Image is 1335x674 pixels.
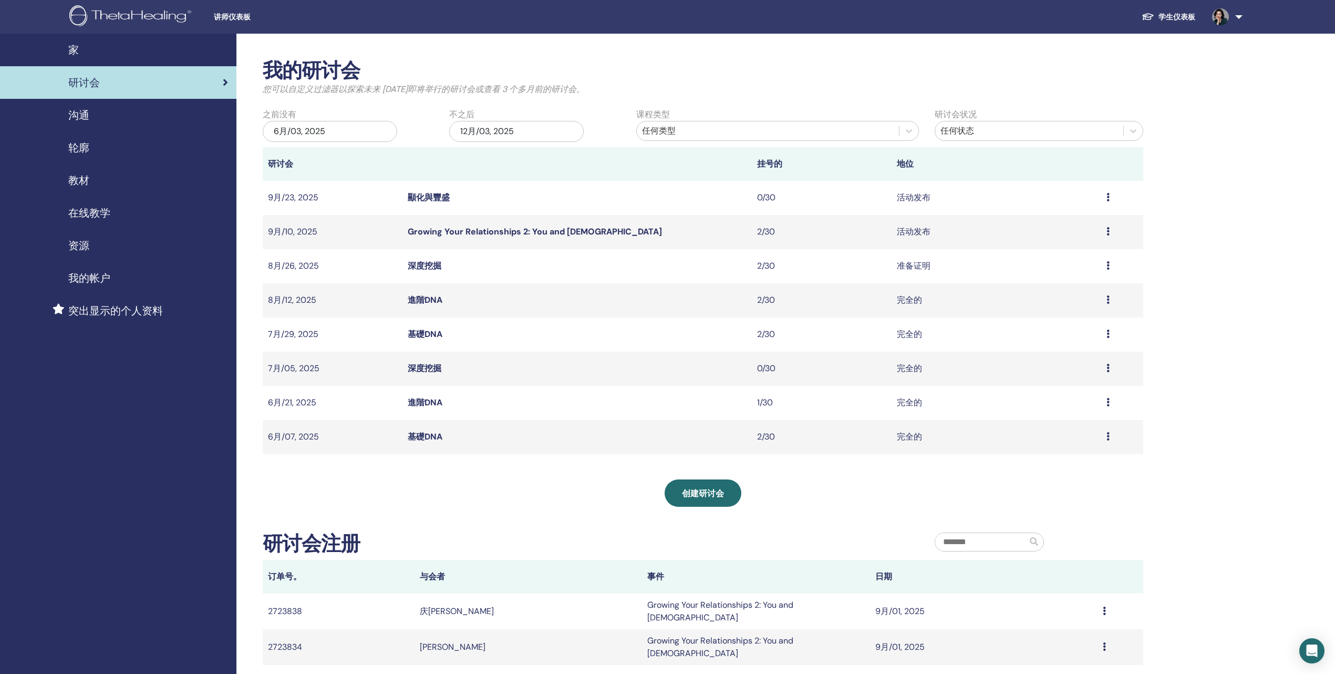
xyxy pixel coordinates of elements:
td: 准备证明 [892,249,1101,283]
span: 在线教学 [68,205,110,221]
a: 基礎DNA [408,329,442,340]
td: [PERSON_NAME] [415,629,642,665]
td: 2723838 [263,594,415,629]
span: 资源 [68,238,89,253]
td: 9月/10, 2025 [263,215,402,249]
td: 完全的 [892,420,1101,454]
td: 8月/12, 2025 [263,283,402,318]
label: 课程类型 [636,108,670,121]
a: 顯化與豐盛 [408,192,450,203]
td: 2/30 [752,249,892,283]
span: 我的帐户 [68,270,110,286]
label: 研讨会状况 [935,108,977,121]
label: 不之后 [449,108,474,121]
div: 12月/03, 2025 [449,121,584,142]
td: 2723834 [263,629,415,665]
a: 基礎DNA [408,431,442,442]
label: 之前没有 [263,108,296,121]
a: 深度挖掘 [408,363,441,374]
td: 7月/05, 2025 [263,352,402,386]
td: 2/30 [752,420,892,454]
th: 挂号的 [752,147,892,181]
img: graduation-cap-white.svg [1142,12,1154,21]
h2: 研讨会注册 [263,532,360,556]
div: 任何类型 [642,125,894,137]
span: 教材 [68,172,89,188]
td: 7月/29, 2025 [263,318,402,352]
div: 任何状态 [940,125,1117,137]
th: 地位 [892,147,1101,181]
td: 2/30 [752,215,892,249]
span: 轮廓 [68,140,89,156]
td: 0/30 [752,352,892,386]
td: 2/30 [752,318,892,352]
a: 進階DNA [408,294,442,305]
td: 9月/01, 2025 [870,594,1098,629]
td: 8月/26, 2025 [263,249,402,283]
p: 您可以自定义过滤器以探索未来 [DATE]即将举行的研讨会或查看 3 个多月前的研讨会。 [263,83,1143,96]
td: 2/30 [752,283,892,318]
td: 0/30 [752,181,892,215]
td: 9月/23, 2025 [263,181,402,215]
span: 创建研讨会 [682,488,724,499]
h2: 我的研讨会 [263,59,1143,83]
td: Growing Your Relationships 2: You and [DEMOGRAPHIC_DATA] [642,629,870,665]
th: 研讨会 [263,147,402,181]
span: 沟通 [68,107,89,123]
a: 创建研讨会 [665,479,741,507]
div: 6月/03, 2025 [263,121,397,142]
div: Open Intercom Messenger [1299,638,1324,663]
img: logo.png [69,5,195,29]
td: 6月/07, 2025 [263,420,402,454]
td: 庆[PERSON_NAME] [415,594,642,629]
td: 完全的 [892,318,1101,352]
img: default.jpg [1212,8,1229,25]
td: 活动发布 [892,181,1101,215]
td: 完全的 [892,352,1101,386]
th: 与会者 [415,560,642,594]
a: 進階DNA [408,397,442,408]
th: 日期 [870,560,1098,594]
a: Growing Your Relationships 2: You and [DEMOGRAPHIC_DATA] [408,226,662,237]
span: 突出显示的个人资料 [68,303,163,319]
td: Growing Your Relationships 2: You and [DEMOGRAPHIC_DATA] [642,594,870,629]
td: 9月/01, 2025 [870,629,1098,665]
td: 6月/21, 2025 [263,386,402,420]
td: 1/30 [752,386,892,420]
a: 深度挖掘 [408,260,441,271]
a: 学生仪表板 [1133,7,1204,27]
span: 家 [68,42,79,58]
th: 订单号。 [263,560,415,594]
td: 活动发布 [892,215,1101,249]
td: 完全的 [892,283,1101,318]
span: 讲师仪表板 [214,12,371,23]
th: 事件 [642,560,870,594]
td: 完全的 [892,386,1101,420]
span: 研讨会 [68,75,100,90]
